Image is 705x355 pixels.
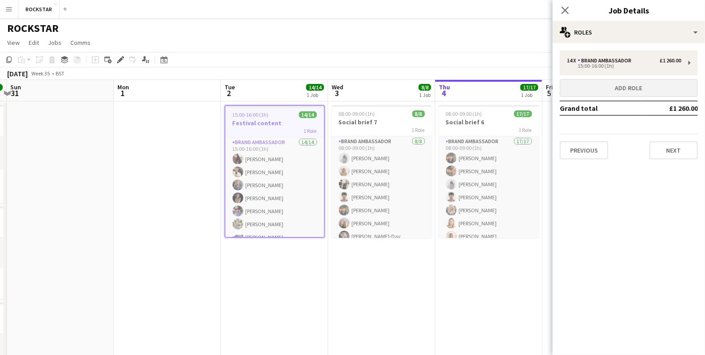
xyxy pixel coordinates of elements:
div: BST [56,70,65,77]
h3: Social brief 7 [332,118,432,126]
div: £1 260.00 [660,57,681,64]
div: 14 x [567,57,578,64]
span: 1 [116,88,129,98]
div: 1 Job [521,92,538,98]
h3: Social brief 6 [439,118,539,126]
span: Comms [70,39,91,47]
button: Add role [560,79,698,97]
app-card-role: Brand Ambassador8/808:00-09:00 (1h)[PERSON_NAME][PERSON_NAME][PERSON_NAME][PERSON_NAME][PERSON_NA... [332,136,432,258]
a: Comms [67,37,94,48]
span: 08:00-09:00 (1h) [339,110,375,117]
span: 1 Role [519,127,532,133]
div: 1 Job [307,92,324,98]
span: 8/8 [412,110,425,117]
h3: Job Details [553,4,705,16]
app-job-card: 08:00-09:00 (1h)17/17Social brief 61 RoleBrand Ambassador17/1708:00-09:00 (1h)[PERSON_NAME][PERSO... [439,105,539,238]
span: Fri [546,83,553,91]
span: 1 Role [304,127,317,134]
a: View [4,37,23,48]
a: Jobs [44,37,65,48]
span: 4 [437,88,450,98]
span: Sun [10,83,21,91]
span: Wed [332,83,343,91]
span: Mon [117,83,129,91]
div: 1 Job [419,92,431,98]
span: 14/14 [299,111,317,118]
span: 15:00-16:00 (1h) [233,111,269,118]
div: Brand Ambassador [578,57,635,64]
button: ROCKSTAR [18,0,60,18]
span: Tue [225,83,235,91]
div: 15:00-16:00 (1h) [567,64,681,68]
span: 31 [9,88,21,98]
span: 17/17 [520,84,538,91]
app-job-card: 15:00-16:00 (1h)14/14Festival content1 RoleBrand Ambassador14/1415:00-16:00 (1h)[PERSON_NAME][PER... [225,105,325,238]
span: Thu [439,83,450,91]
app-card-role: Brand Ambassador14/1415:00-16:00 (1h)[PERSON_NAME][PERSON_NAME][PERSON_NAME][PERSON_NAME][PERSON_... [225,137,324,337]
app-job-card: 08:00-09:00 (1h)8/8Social brief 71 RoleBrand Ambassador8/808:00-09:00 (1h)[PERSON_NAME][PERSON_NA... [332,105,432,238]
span: 2 [223,88,235,98]
td: £1 260.00 [641,101,698,115]
div: [DATE] [7,69,28,78]
span: Week 35 [30,70,52,77]
div: Roles [553,22,705,43]
a: Edit [25,37,43,48]
td: Grand total [560,101,641,115]
h1: ROCKSTAR [7,22,59,35]
h3: Festival content [225,119,324,127]
button: Next [649,141,698,159]
span: 14/14 [306,84,324,91]
span: Edit [29,39,39,47]
span: 1 Role [412,127,425,133]
span: View [7,39,20,47]
span: 08:00-09:00 (1h) [446,110,482,117]
span: Jobs [48,39,61,47]
span: 17/17 [514,110,532,117]
span: 5 [545,88,553,98]
span: 8/8 [419,84,431,91]
span: 3 [330,88,343,98]
button: Previous [560,141,608,159]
